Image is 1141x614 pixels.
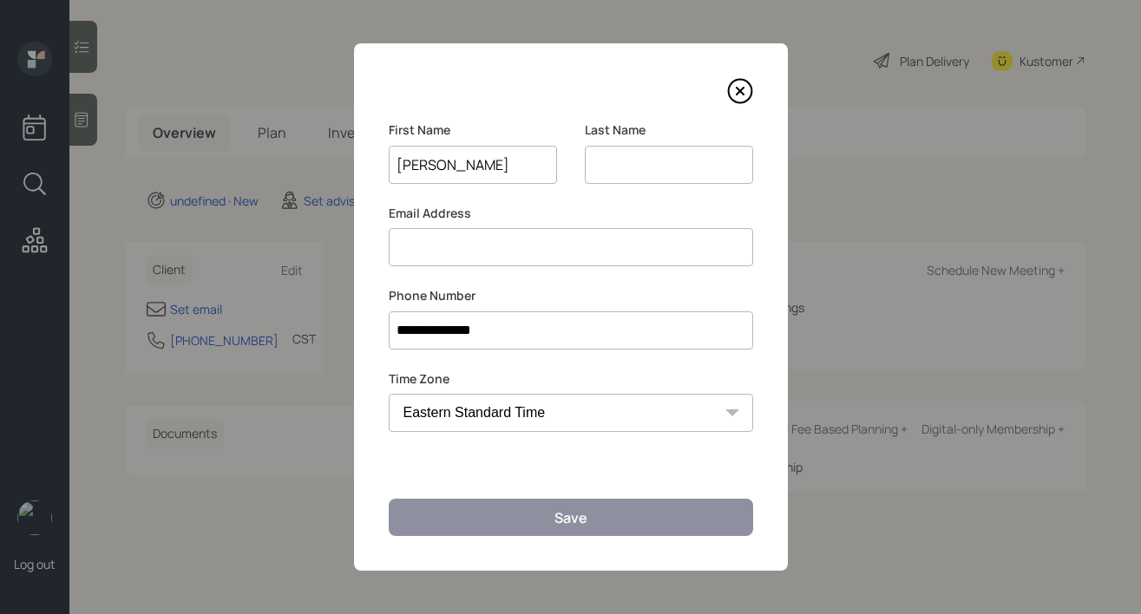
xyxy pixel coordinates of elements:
div: Save [554,508,587,527]
label: Last Name [585,121,753,139]
label: Email Address [389,205,753,222]
label: First Name [389,121,557,139]
label: Phone Number [389,287,753,304]
button: Save [389,499,753,536]
label: Time Zone [389,370,753,388]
